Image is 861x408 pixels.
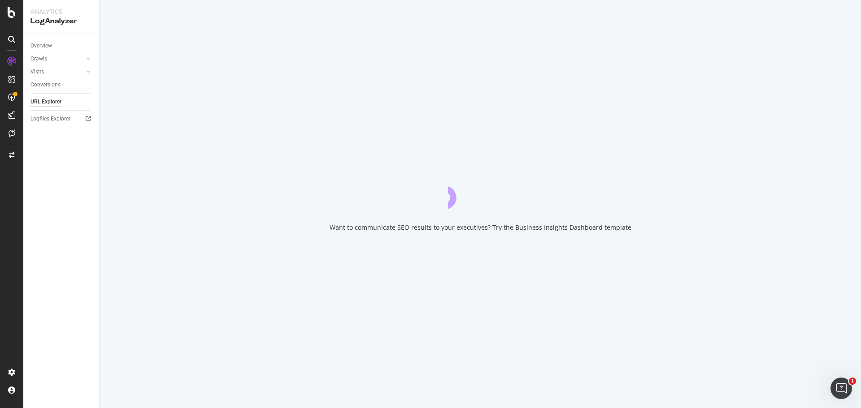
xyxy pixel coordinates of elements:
[30,41,52,51] div: Overview
[30,97,61,107] div: URL Explorer
[30,7,92,16] div: Analytics
[448,176,513,209] div: animation
[831,378,852,399] iframe: Intercom live chat
[30,54,84,64] a: Crawls
[30,114,93,124] a: Logfiles Explorer
[30,41,93,51] a: Overview
[30,80,61,90] div: Conversions
[330,223,631,232] div: Want to communicate SEO results to your executives? Try the Business Insights Dashboard template
[30,67,84,77] a: Visits
[30,16,92,26] div: LogAnalyzer
[30,80,93,90] a: Conversions
[30,67,44,77] div: Visits
[30,97,93,107] a: URL Explorer
[30,54,47,64] div: Crawls
[849,378,856,385] span: 1
[30,114,70,124] div: Logfiles Explorer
